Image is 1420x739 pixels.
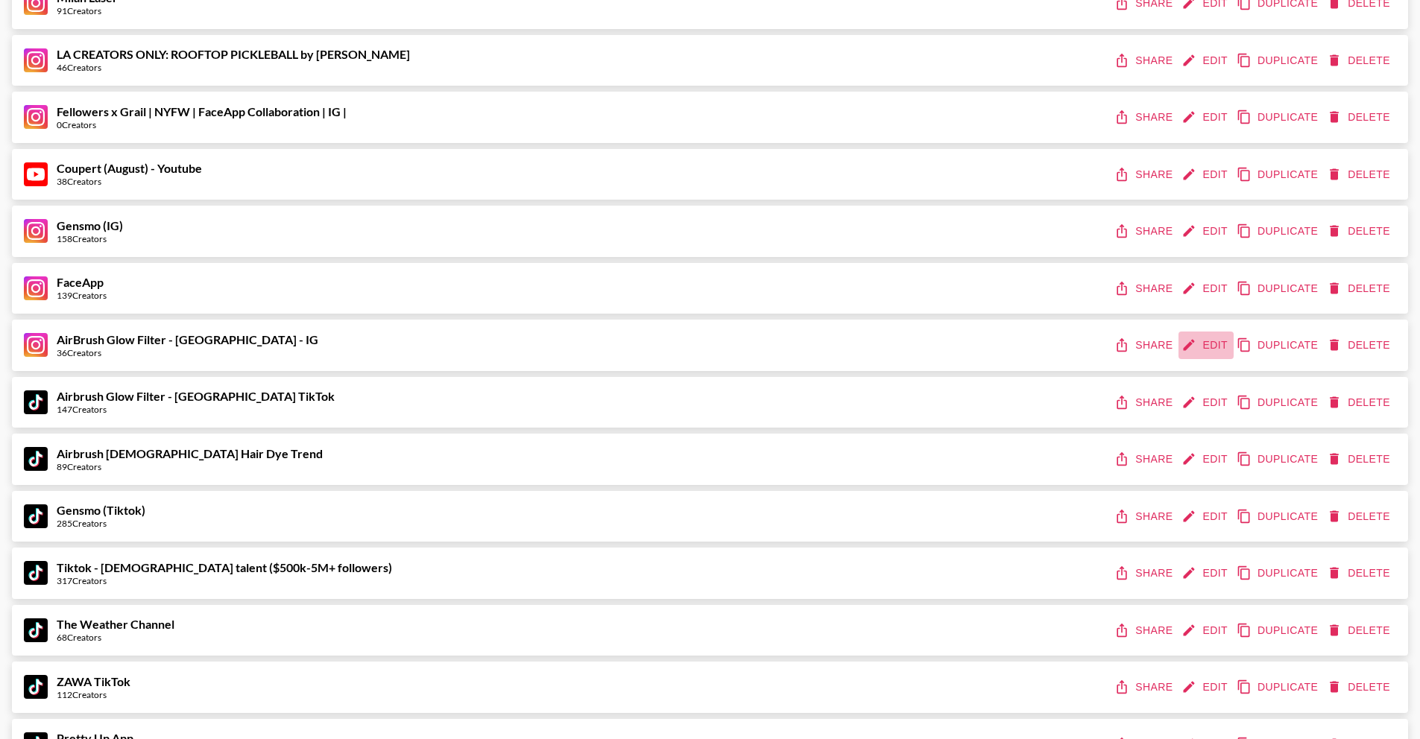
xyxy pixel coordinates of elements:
button: share [1111,275,1178,302]
button: duplicate [1234,161,1324,188]
button: delete [1324,617,1396,644]
img: TikTok [24,390,48,414]
button: edit [1178,617,1234,644]
strong: Tiktok - [DEMOGRAPHIC_DATA] talent ($500k-5M+ followers) [57,560,392,574]
button: share [1111,617,1178,644]
button: duplicate [1234,673,1324,701]
button: share [1111,445,1178,473]
button: delete [1324,161,1396,188]
div: 36 Creators [57,347,318,358]
button: delete [1324,445,1396,473]
button: duplicate [1234,218,1324,245]
strong: Gensmo (Tiktok) [57,503,145,517]
div: 147 Creators [57,404,335,415]
button: edit [1178,47,1234,74]
button: delete [1324,389,1396,416]
button: duplicate [1234,559,1324,587]
button: edit [1178,559,1234,587]
button: delete [1324,559,1396,587]
button: duplicate [1234,389,1324,416]
button: edit [1178,389,1234,416]
button: share [1111,104,1178,131]
button: share [1111,559,1178,587]
button: delete [1324,47,1396,74]
div: 46 Creators [57,62,410,73]
button: edit [1178,275,1234,302]
div: 112 Creators [57,689,130,700]
button: share [1111,218,1178,245]
button: duplicate [1234,445,1324,473]
div: 0 Creators [57,119,347,130]
strong: FaceApp [57,275,104,289]
img: TikTok [24,618,48,642]
strong: AirBrush Glow Filter - [GEOGRAPHIC_DATA] - IG [57,332,318,346]
button: delete [1324,503,1396,530]
strong: The Weather Channel [57,617,174,631]
img: Instagram [24,219,48,243]
button: duplicate [1234,332,1324,359]
button: duplicate [1234,275,1324,302]
button: edit [1178,332,1234,359]
img: TikTok [24,561,48,585]
div: 38 Creators [57,176,202,187]
div: 158 Creators [57,233,123,244]
button: duplicate [1234,503,1324,530]
button: edit [1178,503,1234,530]
div: 89 Creators [57,461,323,472]
div: 285 Creators [57,518,145,529]
strong: Fellowers x Grail | NYFW | FaceApp Collaboration | IG | [57,104,347,118]
img: Instagram [24,333,48,357]
strong: ZAWA TikTok [57,674,130,688]
div: 317 Creators [57,575,392,586]
button: share [1111,673,1178,701]
button: delete [1324,104,1396,131]
button: edit [1178,445,1234,473]
button: edit [1178,673,1234,701]
img: Instagram [24,276,48,300]
strong: LA CREATORS ONLY: ROOFTOP PICKLEBALL by [PERSON_NAME] [57,47,410,61]
button: duplicate [1234,47,1324,74]
div: 139 Creators [57,290,107,301]
button: share [1111,332,1178,359]
button: delete [1324,275,1396,302]
div: 68 Creators [57,632,174,643]
button: delete [1324,218,1396,245]
button: share [1111,389,1178,416]
button: share [1111,503,1178,530]
strong: Airbrush Glow Filter - [GEOGRAPHIC_DATA] TikTok [57,389,335,403]
button: edit [1178,218,1234,245]
button: edit [1178,161,1234,188]
button: share [1111,47,1178,74]
button: duplicate [1234,104,1324,131]
button: edit [1178,104,1234,131]
img: YouTube [24,162,48,186]
button: duplicate [1234,617,1324,644]
img: TikTok [24,675,48,699]
img: TikTok [24,447,48,471]
img: Instagram [24,105,48,129]
strong: Coupert (August) - Youtube [57,161,202,175]
strong: Airbrush [DEMOGRAPHIC_DATA] Hair Dye Trend [57,446,323,460]
img: Instagram [24,48,48,72]
button: delete [1324,332,1396,359]
div: 91 Creators [57,5,118,16]
button: delete [1324,673,1396,701]
img: TikTok [24,504,48,528]
strong: Gensmo (IG) [57,218,123,232]
button: share [1111,161,1178,188]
